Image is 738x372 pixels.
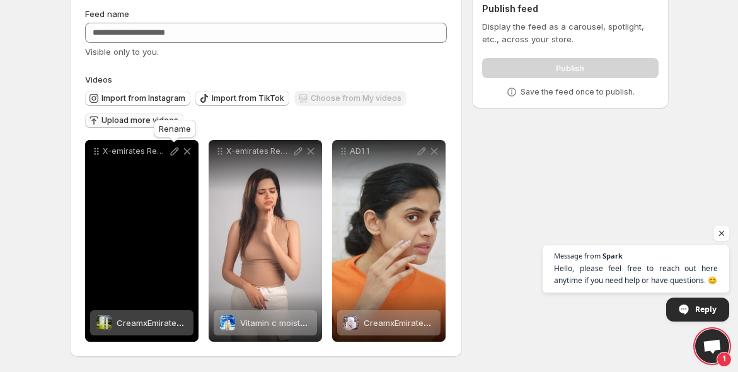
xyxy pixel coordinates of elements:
[117,318,222,328] span: CreamxEmirates Eye Roller
[521,87,635,97] p: Save the feed once to publish.
[96,315,112,330] img: CreamxEmirates Eye Roller
[101,115,178,125] span: Upload more videos
[209,140,322,342] div: X-emirates Reel-4 Final Out_310325Vitamin c moisturiserVitamin c moisturiser
[332,140,446,342] div: AD1 1CreamxEmirates Face CreamCreamxEmirates Face Cream
[212,93,284,103] span: Import from TikTok
[364,318,479,328] span: CreamxEmirates Face Cream
[220,315,235,330] img: Vitamin c moisturiser
[717,352,732,367] span: 1
[603,252,623,259] span: Spark
[482,3,658,15] h2: Publish feed
[226,146,292,156] p: X-emirates Reel-4 Final Out_310325
[85,9,129,19] span: Feed name
[343,315,359,330] img: CreamxEmirates Face Cream
[695,329,729,363] div: Open chat
[85,47,159,57] span: Visible only to you.
[350,146,415,156] p: AD1 1
[101,93,185,103] span: Import from Instagram
[482,20,658,45] p: Display the feed as a carousel, spotlight, etc., across your store.
[695,298,717,320] span: Reply
[554,252,601,259] span: Message from
[85,140,199,342] div: X-emirates Reel-1 Final Out_030425CreamxEmirates Eye RollerCreamxEmirates Eye Roller
[85,91,190,106] button: Import from Instagram
[103,146,168,156] p: X-emirates Reel-1 Final Out_030425
[554,262,718,286] span: Hello, please feel free to reach out here anytime if you need help or have questions. 😊
[240,318,323,328] span: Vitamin c moisturiser
[85,74,112,84] span: Videos
[85,113,183,128] button: Upload more videos
[195,91,289,106] button: Import from TikTok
